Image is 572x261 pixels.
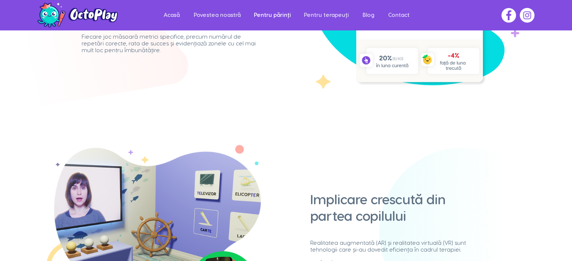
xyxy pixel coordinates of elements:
[381,7,416,24] a: Contact
[501,8,534,23] ul: Social Bar
[384,7,413,24] p: Contact
[247,7,298,24] a: Pentru părinți
[355,7,381,24] a: Blog
[298,7,355,24] a: Pentru terapeuți
[156,7,187,24] a: Acasă
[250,7,295,24] p: Pentru părinți
[156,7,416,24] nav: Site
[82,34,262,54] p: Fiecare joc măsoară metrici specifice, precum numărul de repetări corecte, rata de succes și evid...
[300,7,353,24] p: Pentru terapeuți
[359,7,378,24] p: Blog
[310,240,479,253] p: Realitatea augmentată (AR) și realitatea virtuală (VR) sunt tehnologii care și-au dovedit eficien...
[160,7,184,24] p: Acasă
[190,7,244,24] p: Povestea noastră
[501,8,516,23] img: Facebook
[310,193,446,223] span: Implicare crescută din partea copilului
[520,8,534,23] img: Instagram
[187,7,247,24] a: Povestea noastră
